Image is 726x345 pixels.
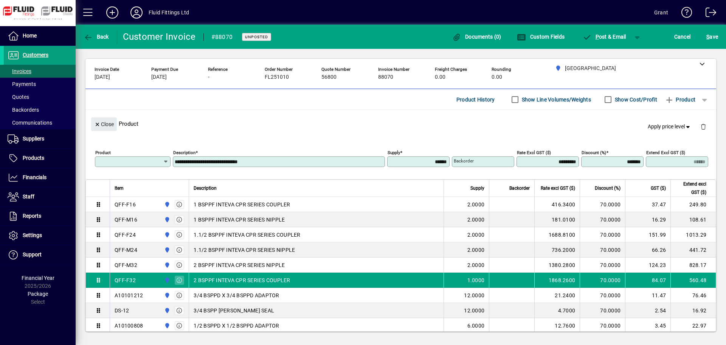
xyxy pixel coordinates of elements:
[4,91,76,103] a: Quotes
[28,291,48,297] span: Package
[625,227,670,242] td: 151.99
[625,318,670,333] td: 3.45
[23,136,44,142] span: Suppliers
[89,120,119,127] app-page-header-button: Close
[4,149,76,168] a: Products
[706,31,718,43] span: ave
[162,276,171,284] span: AUCKLAND
[539,276,575,284] div: 1868.2600
[4,168,76,187] a: Financials
[464,292,484,299] span: 12.0000
[23,33,37,39] span: Home
[467,216,485,223] span: 2.0000
[517,34,565,40] span: Custom Fields
[162,215,171,224] span: AUCKLAND
[173,150,195,155] mat-label: Description
[91,117,117,131] button: Close
[580,212,625,227] td: 70.0000
[675,180,706,197] span: Extend excl GST ($)
[580,303,625,318] td: 70.0000
[467,322,485,329] span: 6.0000
[435,74,445,80] span: 0.00
[115,184,124,192] span: Item
[454,158,474,164] mat-label: Backorder
[625,212,670,227] td: 16.29
[625,258,670,273] td: 124.23
[162,306,171,315] span: AUCKLAND
[8,94,29,100] span: Quotes
[515,30,566,44] button: Custom Fields
[670,242,716,258] td: 441.72
[509,184,530,192] span: Backorder
[453,93,498,106] button: Product History
[595,184,621,192] span: Discount (%)
[211,31,233,43] div: #88070
[23,155,44,161] span: Products
[378,74,393,80] span: 88070
[670,258,716,273] td: 828.17
[625,288,670,303] td: 11.47
[670,197,716,212] td: 249.80
[539,231,575,239] div: 1688.8100
[388,150,400,155] mat-label: Supply
[4,207,76,226] a: Reports
[194,261,285,269] span: 2 BSPPF INTEVA CPR SERIES NIPPLE
[517,150,551,155] mat-label: Rate excl GST ($)
[539,322,575,329] div: 12.7600
[539,307,575,314] div: 4.7000
[520,96,591,103] label: Show Line Volumes/Weights
[115,322,143,329] div: A10100808
[676,2,692,26] a: Knowledge Base
[115,216,137,223] div: QFF-M16
[492,74,502,80] span: 0.00
[654,6,668,19] div: Grant
[694,123,712,130] app-page-header-button: Delete
[539,246,575,254] div: 736.2000
[661,93,699,106] button: Product
[467,276,485,284] span: 1.0000
[541,184,575,192] span: Rate excl GST ($)
[625,242,670,258] td: 66.26
[23,251,42,258] span: Support
[613,96,657,103] label: Show Cost/Profit
[84,34,109,40] span: Back
[580,227,625,242] td: 70.0000
[115,246,137,254] div: QFF-M24
[265,74,289,80] span: FL251010
[452,34,501,40] span: Documents (0)
[700,2,717,26] a: Logout
[208,74,209,80] span: -
[450,30,503,44] button: Documents (0)
[4,65,76,78] a: Invoices
[464,307,484,314] span: 12.0000
[670,273,716,288] td: 560.48
[8,120,52,126] span: Communications
[4,78,76,91] a: Payments
[580,197,625,212] td: 70.0000
[23,52,48,58] span: Customers
[115,276,136,284] div: QFF-F32
[665,94,695,106] span: Product
[648,123,692,131] span: Apply price level
[194,216,285,223] span: 1 BSPPF INTEVA CPR SERIES NIPPLE
[670,318,716,333] td: 22.97
[23,194,34,200] span: Staff
[704,30,720,44] button: Save
[115,292,143,299] div: A10101212
[149,6,189,19] div: Fluid Fittings Ltd
[651,184,666,192] span: GST ($)
[579,30,630,44] button: Post & Email
[115,307,129,314] div: DS-12
[82,30,111,44] button: Back
[194,246,295,254] span: 1.1/2 BSPPF INTEVA CPR SERIES NIPPLE
[706,34,709,40] span: S
[456,94,495,106] span: Product History
[670,303,716,318] td: 16.92
[625,303,670,318] td: 2.54
[539,292,575,299] div: 21.2400
[539,201,575,208] div: 416.3400
[194,231,300,239] span: 1.1/2 BSPPF INTEVA CPR SERIES COUPLER
[670,227,716,242] td: 1013.29
[4,27,76,45] a: Home
[124,6,149,19] button: Profile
